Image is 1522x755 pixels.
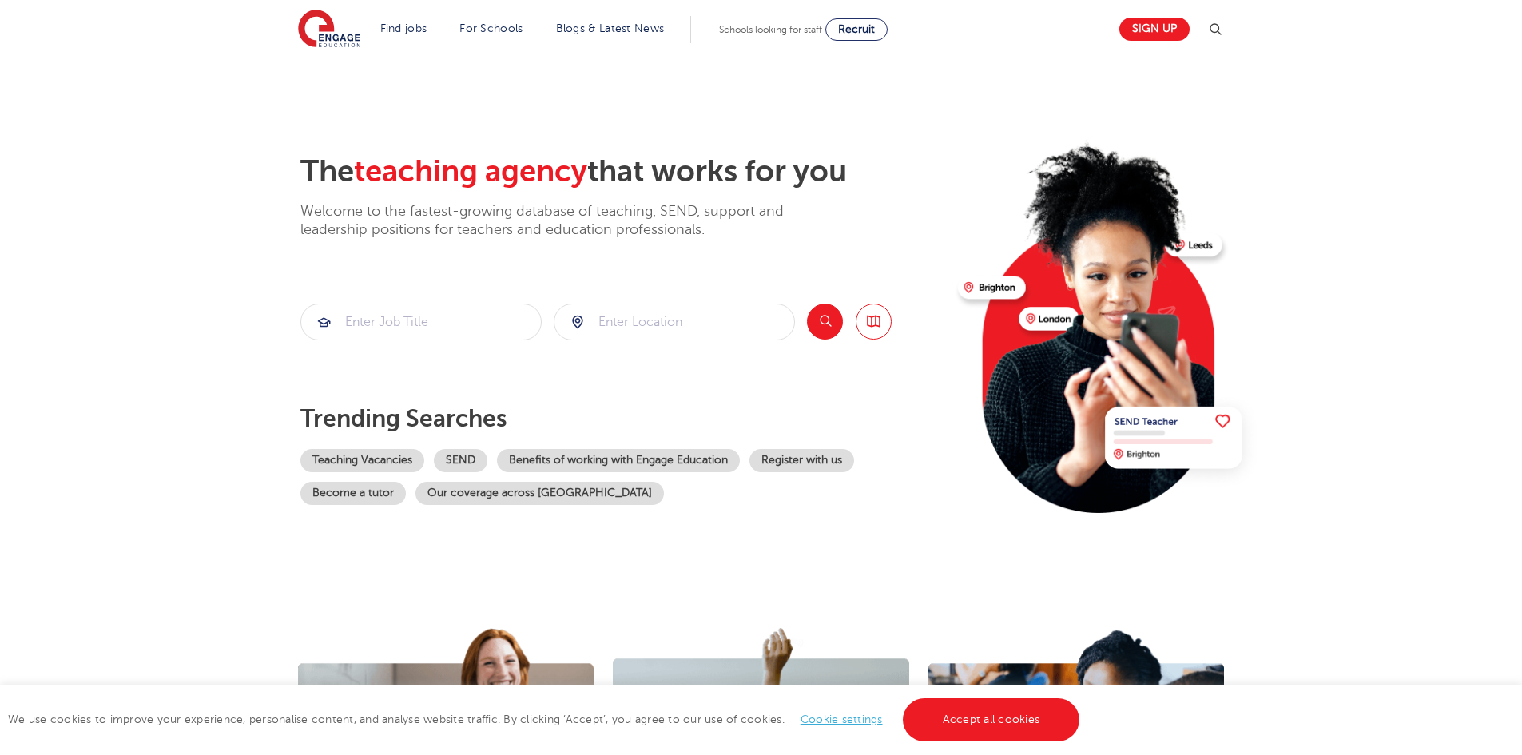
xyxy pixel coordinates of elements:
[556,22,665,34] a: Blogs & Latest News
[801,713,883,725] a: Cookie settings
[459,22,523,34] a: For Schools
[554,304,795,340] div: Submit
[380,22,427,34] a: Find jobs
[354,154,587,189] span: teaching agency
[8,713,1083,725] span: We use cookies to improve your experience, personalise content, and analyse website traffic. By c...
[1119,18,1190,41] a: Sign up
[300,153,945,190] h2: The that works for you
[719,24,822,35] span: Schools looking for staff
[300,404,945,433] p: Trending searches
[300,202,828,240] p: Welcome to the fastest-growing database of teaching, SEND, support and leadership positions for t...
[807,304,843,340] button: Search
[825,18,888,41] a: Recruit
[300,482,406,505] a: Become a tutor
[415,482,664,505] a: Our coverage across [GEOGRAPHIC_DATA]
[301,304,541,340] input: Submit
[434,449,487,472] a: SEND
[838,23,875,35] span: Recruit
[300,449,424,472] a: Teaching Vacancies
[300,304,542,340] div: Submit
[298,10,360,50] img: Engage Education
[749,449,854,472] a: Register with us
[554,304,794,340] input: Submit
[903,698,1080,741] a: Accept all cookies
[497,449,740,472] a: Benefits of working with Engage Education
